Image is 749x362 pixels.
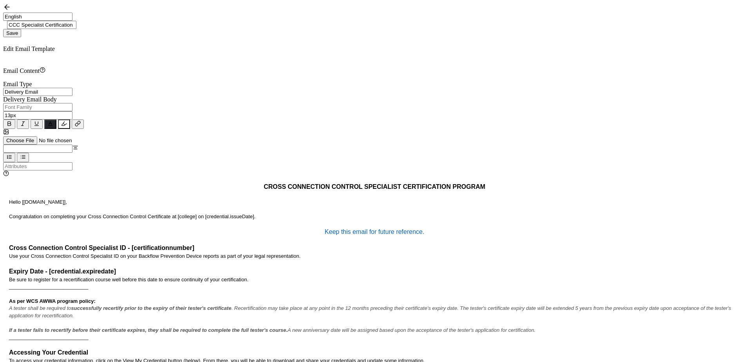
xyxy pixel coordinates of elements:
[3,81,32,87] span: Email Type
[264,183,485,190] strong: CROSS CONNECTION CONTROL SPECIALIST CERTIFICATION PROGRAM
[9,268,116,275] strong: Expiry Date - [credential.expiredate]
[71,305,232,311] em: successfully recertify prior to the expiry of their tester's certificate
[9,334,740,341] p: ____________________________
[3,162,72,170] input: Attributes
[9,298,96,304] strong: As per WCS AWWA program policy:
[325,228,424,235] span: Keep this email for future reference.
[9,244,130,251] strong: Cross Connection Control Specialist ID -
[6,30,18,36] span: Save
[9,305,733,318] em: . Recertification may take place at any point in the 12 months preceding their certificate's expi...
[9,327,288,333] em: If a tester fails to recertify before their certificate expires, they shall be required to comple...
[9,253,740,260] p: Use your Cross Connection Control Specialist ID on your Backflow Prevention Device reports as par...
[9,349,88,356] strong: Accessing Your Credential
[3,29,21,37] button: Save
[3,96,57,103] span: Delivery Email Body
[3,103,72,111] input: Font Family
[3,88,72,96] input: Delivery Email
[3,67,746,74] p: Email Content
[3,111,72,119] input: Font Size
[710,324,749,362] iframe: Chat Widget
[3,45,55,52] span: Edit Email Template
[132,244,194,251] strong: [certificationnumber]
[9,199,740,206] p: Hello [[DOMAIN_NAME]],
[9,305,71,311] em: A tester shall be required to
[9,276,740,283] p: Be sure to register for a recertification course well before this date to ensure continuity of yo...
[288,327,536,333] em: A new anniversary date will be assigned based upon the acceptance of the tester's application for...
[9,283,740,290] p: ____________________________
[9,213,740,220] p: Congratulation on completing your Cross Connection Control Certificate at [college] on [credentia...
[3,13,72,21] input: Select language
